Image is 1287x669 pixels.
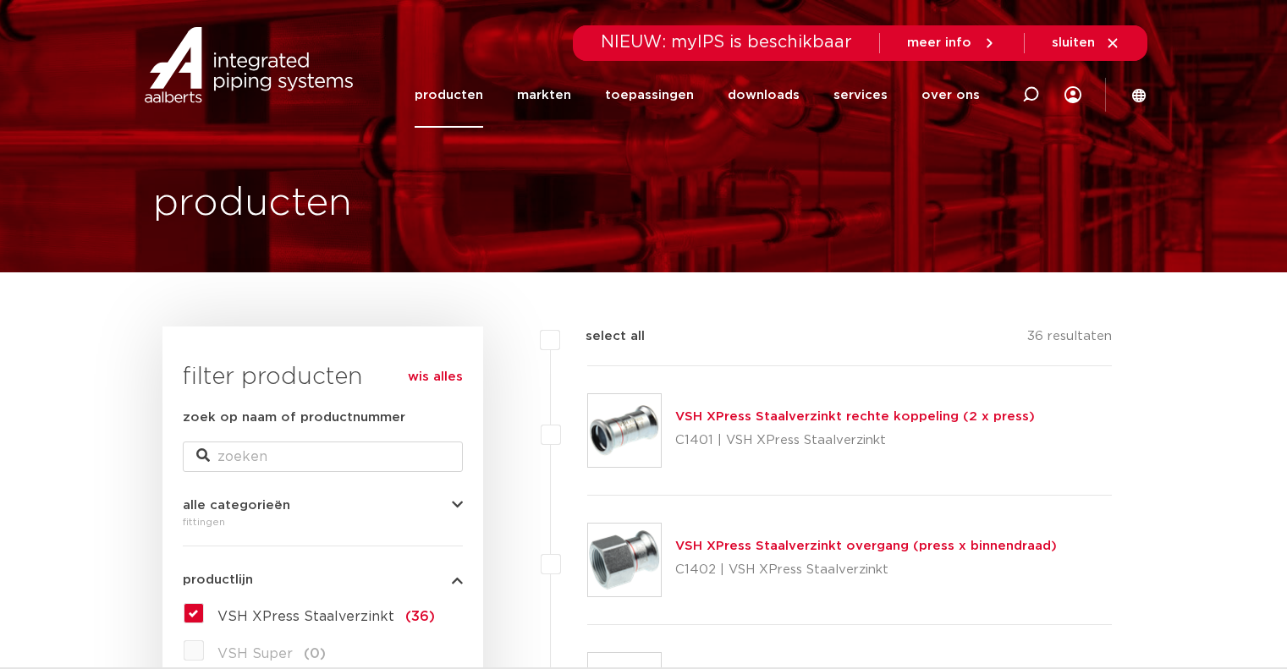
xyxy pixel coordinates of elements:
[601,34,852,51] span: NIEUW: myIPS is beschikbaar
[183,573,253,586] span: productlijn
[183,499,290,512] span: alle categorieën
[907,36,971,49] span: meer info
[183,441,463,472] input: zoeken
[405,610,435,623] span: (36)
[833,63,888,128] a: services
[675,557,1057,584] p: C1402 | VSH XPress Staalverzinkt
[588,524,661,596] img: Thumbnail for VSH XPress Staalverzinkt overgang (press x binnendraad)
[153,177,352,231] h1: producten
[921,63,980,128] a: over ons
[675,427,1035,454] p: C1401 | VSH XPress Staalverzinkt
[1052,36,1120,51] a: sluiten
[217,610,394,623] span: VSH XPress Staalverzinkt
[415,63,483,128] a: producten
[415,63,980,128] nav: Menu
[183,512,463,532] div: fittingen
[304,647,326,661] span: (0)
[183,408,405,428] label: zoek op naam of productnummer
[728,63,800,128] a: downloads
[1052,36,1095,49] span: sluiten
[517,63,571,128] a: markten
[183,573,463,586] button: productlijn
[408,367,463,387] a: wis alles
[560,326,645,347] label: select all
[675,410,1035,423] a: VSH XPress Staalverzinkt rechte koppeling (2 x press)
[183,499,463,512] button: alle categorieën
[907,36,997,51] a: meer info
[1027,326,1112,353] p: 36 resultaten
[605,63,694,128] a: toepassingen
[183,360,463,394] h3: filter producten
[217,647,293,661] span: VSH Super
[588,394,661,467] img: Thumbnail for VSH XPress Staalverzinkt rechte koppeling (2 x press)
[675,540,1057,552] a: VSH XPress Staalverzinkt overgang (press x binnendraad)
